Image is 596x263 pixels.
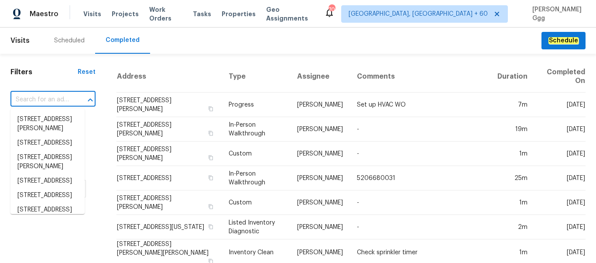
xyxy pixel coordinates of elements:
button: Copy Address [207,174,215,182]
input: Search for an address... [10,93,71,107]
span: Visits [83,10,101,18]
td: [DATE] [534,142,586,166]
button: Close [84,94,96,106]
th: Assignee [290,61,350,93]
div: Completed [106,36,140,45]
td: In-Person Walkthrough [222,117,290,142]
span: Tasks [193,11,211,17]
td: [DATE] [534,117,586,142]
span: Maestro [30,10,58,18]
td: - [350,190,490,215]
td: [PERSON_NAME] [290,117,350,142]
span: Visits [10,31,30,50]
div: Scheduled [54,36,85,45]
span: Geo Assignments [266,5,314,23]
button: Copy Address [207,154,215,162]
li: [STREET_ADDRESS] [10,174,85,188]
td: [DATE] [534,166,586,190]
td: Custom [222,142,290,166]
td: 1m [490,190,534,215]
div: 703 [329,5,335,14]
button: Copy Address [207,129,215,137]
button: Schedule [541,32,586,50]
th: Type [222,61,290,93]
td: [STREET_ADDRESS][PERSON_NAME] [116,190,221,215]
td: [STREET_ADDRESS][PERSON_NAME] [116,142,221,166]
span: Properties [222,10,256,18]
td: [STREET_ADDRESS][US_STATE] [116,215,221,239]
td: [PERSON_NAME] [290,142,350,166]
th: Duration [490,61,534,93]
td: [PERSON_NAME] [290,215,350,239]
td: - [350,142,490,166]
td: [STREET_ADDRESS][PERSON_NAME] [116,93,221,117]
td: - [350,117,490,142]
td: [PERSON_NAME] [290,93,350,117]
th: Comments [350,61,490,93]
li: [STREET_ADDRESS][PERSON_NAME] [10,150,85,174]
li: [STREET_ADDRESS][PERSON_NAME] [10,112,85,136]
td: [STREET_ADDRESS] [116,166,221,190]
td: In-Person Walkthrough [222,166,290,190]
td: [DATE] [534,215,586,239]
td: Set up HVAC WO [350,93,490,117]
td: Listed Inventory Diagnostic [222,215,290,239]
span: [GEOGRAPHIC_DATA], [GEOGRAPHIC_DATA] + 60 [349,10,488,18]
td: [DATE] [534,190,586,215]
li: [STREET_ADDRESS] [10,203,85,217]
span: Work Orders [149,5,182,23]
td: 19m [490,117,534,142]
button: Copy Address [207,105,215,113]
td: Progress [222,93,290,117]
em: Schedule [548,37,579,44]
li: [STREET_ADDRESS] [10,188,85,203]
span: Projects [112,10,139,18]
h1: Filters [10,68,78,76]
td: Custom [222,190,290,215]
button: Copy Address [207,223,215,231]
td: [PERSON_NAME] [290,190,350,215]
td: 5206680031 [350,166,490,190]
td: 7m [490,93,534,117]
td: [DATE] [534,93,586,117]
td: [STREET_ADDRESS][PERSON_NAME] [116,117,221,142]
td: 2m [490,215,534,239]
th: Address [116,61,221,93]
td: 1m [490,142,534,166]
th: Completed On [534,61,586,93]
td: [PERSON_NAME] [290,166,350,190]
button: Copy Address [207,203,215,211]
div: Reset [78,68,96,76]
td: - [350,215,490,239]
span: [PERSON_NAME] Ggg [529,5,583,23]
li: [STREET_ADDRESS] [10,136,85,150]
td: 25m [490,166,534,190]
